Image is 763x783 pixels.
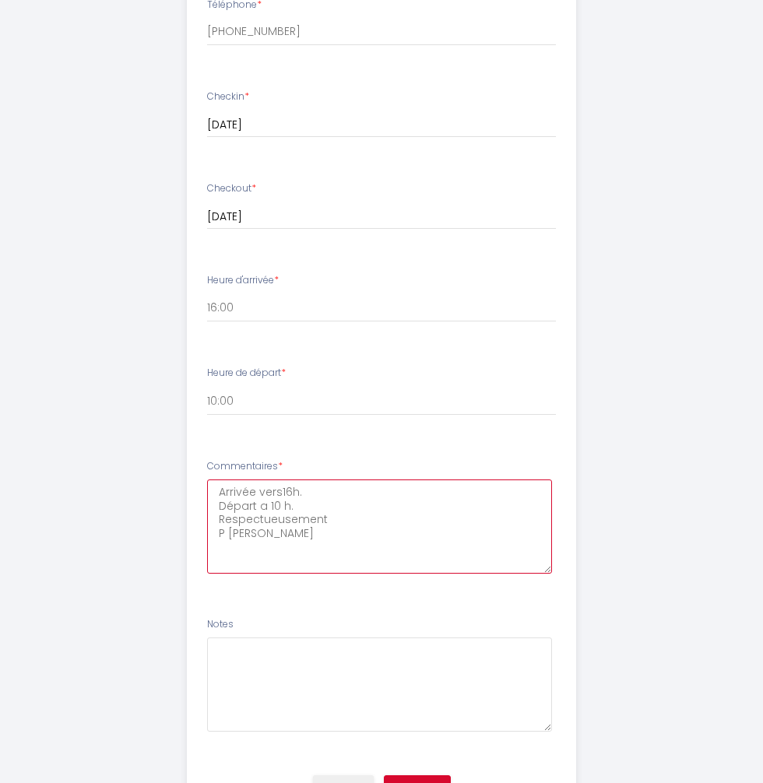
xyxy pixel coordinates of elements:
label: Checkout [207,181,256,196]
label: Heure d'arrivée [207,273,279,288]
label: Notes [207,617,234,632]
label: Commentaires [207,459,283,474]
label: Checkin [207,90,249,104]
label: Heure de départ [207,366,286,381]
